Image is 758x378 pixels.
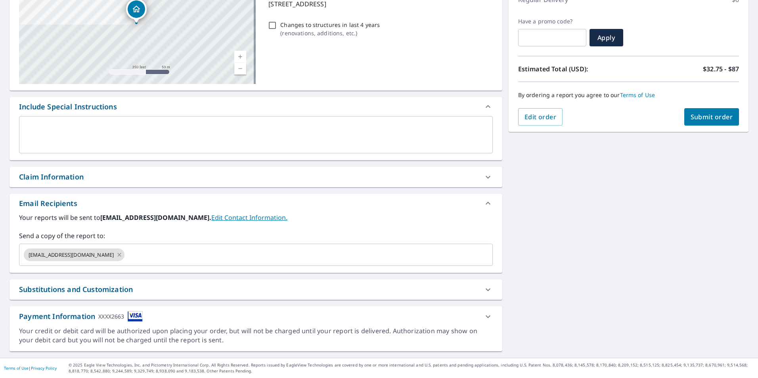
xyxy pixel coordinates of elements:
div: Your credit or debit card will be authorized upon placing your order, but will not be charged unt... [19,326,493,345]
button: Submit order [684,108,739,126]
div: Payment InformationXXXX2663cardImage [10,306,502,326]
div: Include Special Instructions [10,97,502,116]
p: | [4,366,57,370]
a: Privacy Policy [31,365,57,371]
label: Send a copy of the report to: [19,231,493,241]
div: Email Recipients [19,198,77,209]
div: [EMAIL_ADDRESS][DOMAIN_NAME] [24,248,124,261]
div: Include Special Instructions [19,101,117,112]
div: Substitutions and Customization [19,284,133,295]
label: Have a promo code? [518,18,586,25]
a: Terms of Use [620,91,655,99]
div: Claim Information [10,167,502,187]
b: [EMAIL_ADDRESS][DOMAIN_NAME]. [100,213,211,222]
p: Estimated Total (USD): [518,64,629,74]
div: Claim Information [19,172,84,182]
span: Edit order [524,113,557,121]
a: Current Level 17, Zoom Out [234,63,246,74]
p: Changes to structures in last 4 years [280,21,380,29]
div: Payment Information [19,311,143,322]
label: Your reports will be sent to [19,213,493,222]
img: cardImage [128,311,143,322]
p: ( renovations, additions, etc. ) [280,29,380,37]
a: Current Level 17, Zoom In [234,51,246,63]
div: XXXX2663 [98,311,124,322]
span: Submit order [691,113,733,121]
a: EditContactInfo [211,213,287,222]
span: Apply [596,33,617,42]
a: Terms of Use [4,365,29,371]
div: Substitutions and Customization [10,279,502,300]
button: Apply [590,29,623,46]
span: [EMAIL_ADDRESS][DOMAIN_NAME] [24,251,119,259]
p: $32.75 - $87 [703,64,739,74]
p: © 2025 Eagle View Technologies, Inc. and Pictometry International Corp. All Rights Reserved. Repo... [69,362,754,374]
button: Edit order [518,108,563,126]
p: By ordering a report you agree to our [518,92,739,99]
div: Email Recipients [10,194,502,213]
